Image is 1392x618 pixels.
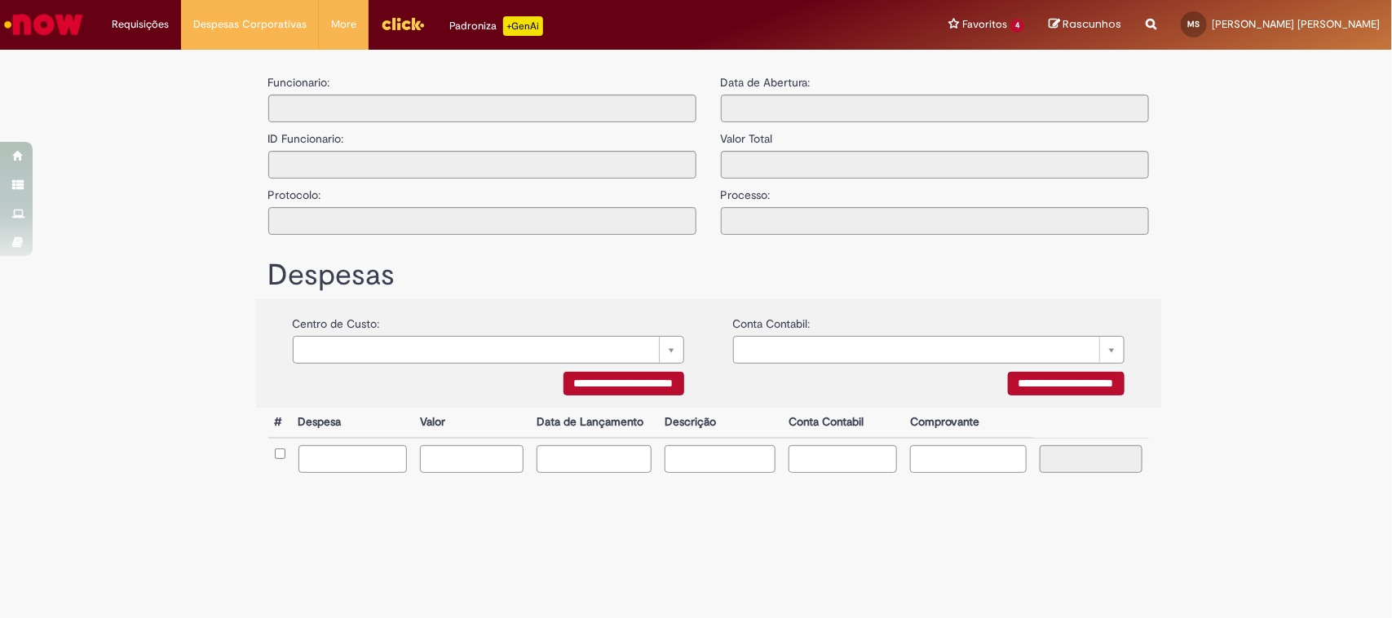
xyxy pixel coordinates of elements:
[331,16,356,33] span: More
[1063,16,1121,32] span: Rascunhos
[112,16,169,33] span: Requisições
[721,179,771,203] label: Processo:
[268,259,1149,292] h1: Despesas
[268,408,292,438] th: #
[1188,19,1200,29] span: MS
[721,74,811,90] label: Data de Abertura:
[782,408,904,438] th: Conta Contabil
[658,408,782,438] th: Descrição
[292,408,413,438] th: Despesa
[1212,17,1380,31] span: [PERSON_NAME] [PERSON_NAME]
[293,307,380,332] label: Centro de Custo:
[503,16,543,36] p: +GenAi
[293,336,684,364] a: Limpar campo {0}
[962,16,1007,33] span: Favoritos
[1049,17,1121,33] a: Rascunhos
[449,16,543,36] div: Padroniza
[2,8,86,41] img: ServiceNow
[413,408,530,438] th: Valor
[733,307,811,332] label: Conta Contabil:
[381,11,425,36] img: click_logo_yellow_360x200.png
[268,74,330,90] label: Funcionario:
[193,16,307,33] span: Despesas Corporativas
[721,122,773,147] label: Valor Total
[268,179,321,203] label: Protocolo:
[530,408,658,438] th: Data de Lançamento
[268,122,344,147] label: ID Funcionario:
[1010,19,1024,33] span: 4
[733,336,1125,364] a: Limpar campo {0}
[904,408,1033,438] th: Comprovante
